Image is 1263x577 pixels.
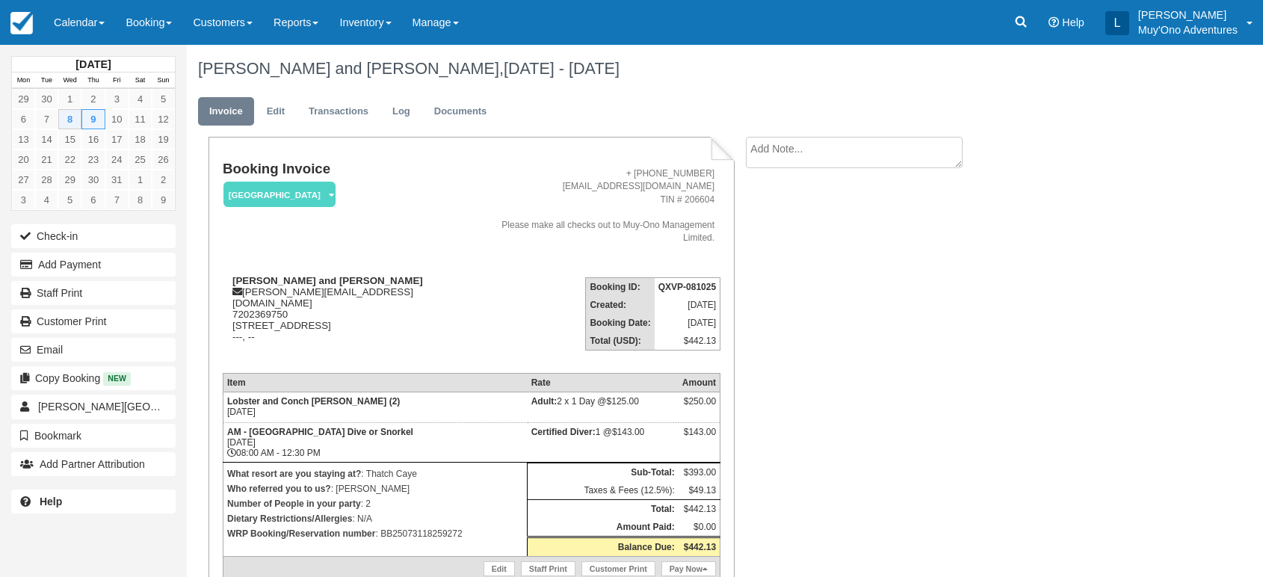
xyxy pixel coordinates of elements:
[11,452,176,476] button: Add Partner Attribution
[152,170,175,190] a: 2
[81,109,105,129] a: 9
[423,97,498,126] a: Documents
[38,401,233,413] span: [PERSON_NAME][GEOGRAPHIC_DATA]
[1138,22,1238,37] p: Muy'Ono Adventures
[11,338,176,362] button: Email
[223,392,527,423] td: [DATE]
[586,314,655,332] th: Booking Date:
[35,149,58,170] a: 21
[528,374,679,392] th: Rate
[35,89,58,109] a: 30
[152,72,175,89] th: Sun
[105,72,129,89] th: Fri
[679,500,720,519] td: $442.13
[504,59,620,78] span: [DATE] - [DATE]
[1138,7,1238,22] p: [PERSON_NAME]
[129,129,152,149] a: 18
[484,561,515,576] a: Edit
[152,109,175,129] a: 12
[58,109,81,129] a: 8
[11,281,176,305] a: Staff Print
[223,275,478,361] div: [PERSON_NAME][EMAIL_ADDRESS][DOMAIN_NAME] 7202369750 [STREET_ADDRESS] ---, --
[129,109,152,129] a: 11
[1049,17,1059,28] i: Help
[1062,16,1084,28] span: Help
[35,129,58,149] a: 14
[227,481,523,496] p: : [PERSON_NAME]
[1105,11,1129,35] div: L
[655,314,720,332] td: [DATE]
[655,296,720,314] td: [DATE]
[81,89,105,109] a: 2
[152,89,175,109] a: 5
[11,253,176,277] button: Add Payment
[528,500,679,519] th: Total:
[528,537,679,557] th: Balance Due:
[58,190,81,210] a: 5
[105,109,129,129] a: 10
[12,109,35,129] a: 6
[105,170,129,190] a: 31
[223,181,330,209] a: [GEOGRAPHIC_DATA]
[12,129,35,149] a: 13
[684,542,716,552] strong: $442.13
[655,332,720,351] td: $442.13
[81,129,105,149] a: 16
[297,97,380,126] a: Transactions
[521,561,575,576] a: Staff Print
[12,89,35,109] a: 29
[152,129,175,149] a: 19
[679,518,720,537] td: $0.00
[227,513,352,524] strong: Dietary Restrictions/Allergies
[586,278,655,297] th: Booking ID:
[11,366,176,390] button: Copy Booking New
[679,374,720,392] th: Amount
[58,72,81,89] th: Wed
[528,481,679,500] td: Taxes & Fees (12.5%):
[58,89,81,109] a: 1
[129,190,152,210] a: 8
[581,561,655,576] a: Customer Print
[682,396,716,419] div: $250.00
[586,332,655,351] th: Total (USD):
[35,190,58,210] a: 4
[129,170,152,190] a: 1
[528,423,679,463] td: 1 @
[58,149,81,170] a: 22
[40,496,62,507] b: Help
[227,484,331,494] strong: Who referred you to us?
[12,72,35,89] th: Mon
[223,374,527,392] th: Item
[12,149,35,170] a: 20
[105,149,129,170] a: 24
[528,518,679,537] th: Amount Paid:
[223,182,336,208] em: [GEOGRAPHIC_DATA]
[679,481,720,500] td: $49.13
[612,427,644,437] span: $143.00
[227,469,361,479] strong: What resort are you staying at?
[227,526,523,541] p: : BB25073118259272
[152,149,175,170] a: 26
[35,109,58,129] a: 7
[679,463,720,482] td: $393.00
[75,58,111,70] strong: [DATE]
[381,97,421,126] a: Log
[81,72,105,89] th: Thu
[198,60,1123,78] h1: [PERSON_NAME] and [PERSON_NAME],
[11,224,176,248] button: Check-in
[35,72,58,89] th: Tue
[227,427,413,437] strong: AM - [GEOGRAPHIC_DATA] Dive or Snorkel
[256,97,296,126] a: Edit
[81,149,105,170] a: 23
[528,392,679,423] td: 2 x 1 Day @
[58,129,81,149] a: 15
[12,190,35,210] a: 3
[227,499,361,509] strong: Number of People in your party
[152,190,175,210] a: 9
[198,97,254,126] a: Invoice
[103,372,131,385] span: New
[35,170,58,190] a: 28
[10,12,33,34] img: checkfront-main-nav-mini-logo.png
[661,561,716,576] a: Pay Now
[232,275,423,286] strong: [PERSON_NAME] and [PERSON_NAME]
